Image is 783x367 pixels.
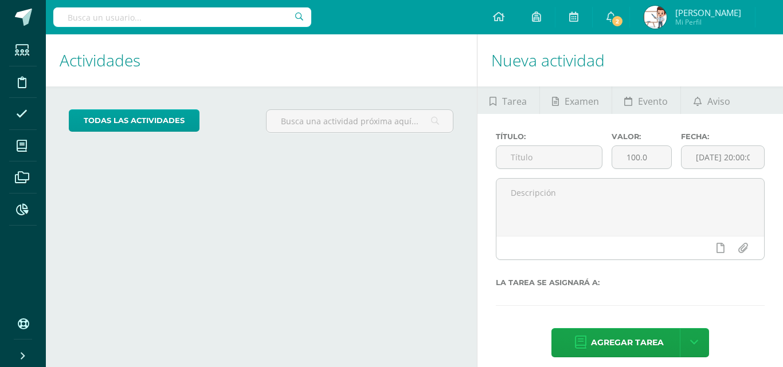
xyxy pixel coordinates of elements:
[60,34,463,86] h1: Actividades
[682,146,764,168] input: Fecha de entrega
[707,88,730,115] span: Aviso
[477,86,539,114] a: Tarea
[540,86,612,114] a: Examen
[612,132,672,141] label: Valor:
[681,132,765,141] label: Fecha:
[565,88,599,115] span: Examen
[681,86,742,114] a: Aviso
[675,17,741,27] span: Mi Perfil
[496,132,602,141] label: Título:
[638,88,668,115] span: Evento
[53,7,311,27] input: Busca un usuario...
[611,15,624,27] span: 2
[675,7,741,18] span: [PERSON_NAME]
[644,6,667,29] img: 91221f72d53871158ca54ee6049d0967.png
[69,109,199,132] a: todas las Actividades
[496,146,602,168] input: Título
[267,110,453,132] input: Busca una actividad próxima aquí...
[612,146,671,168] input: Puntos máximos
[502,88,527,115] span: Tarea
[491,34,770,86] h1: Nueva actividad
[612,86,680,114] a: Evento
[591,329,664,357] span: Agregar tarea
[496,278,765,287] label: La tarea se asignará a:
